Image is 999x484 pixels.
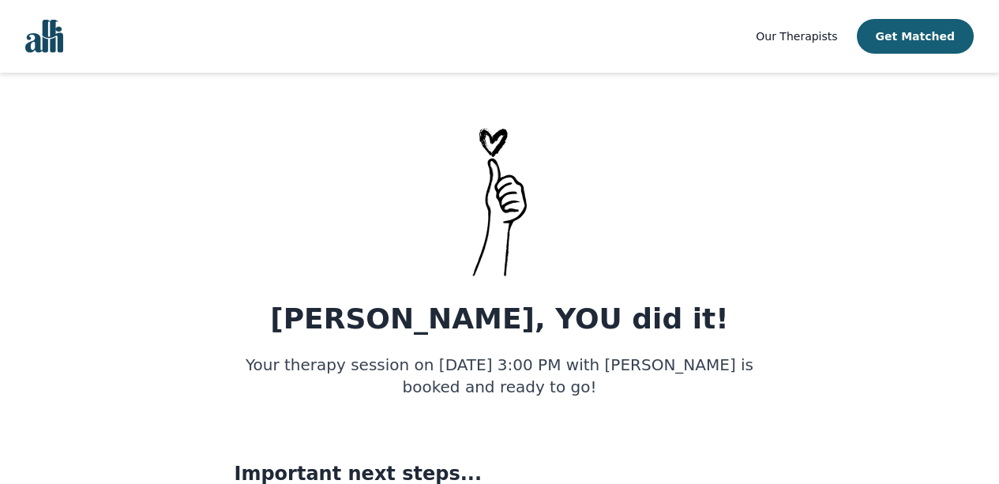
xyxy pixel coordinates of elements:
[270,303,728,335] h1: [PERSON_NAME], YOU did it!
[857,19,974,54] button: Get Matched
[756,27,837,46] a: Our Therapists
[25,20,63,53] img: alli logo
[756,30,837,43] span: Our Therapists
[460,123,540,278] img: Thank-You-_1_uatste.png
[235,354,765,398] h5: Your therapy session on [DATE] 3:00 PM with [PERSON_NAME] is booked and ready to go!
